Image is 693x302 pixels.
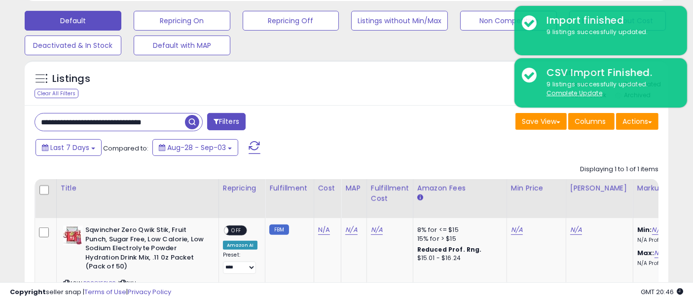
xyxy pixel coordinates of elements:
a: Terms of Use [84,287,126,297]
div: Import finished [539,13,680,28]
div: Cost [318,183,337,193]
a: N/A [652,225,664,235]
div: seller snap | | [10,288,171,297]
div: Amazon AI [223,241,257,250]
button: Listings without Min/Max [351,11,448,31]
b: Reduced Prof. Rng. [417,245,482,254]
small: FBM [269,225,289,235]
div: Displaying 1 to 1 of 1 items [580,165,658,174]
div: Repricing [223,183,261,193]
div: Fulfillment [269,183,309,193]
b: Min: [637,225,652,234]
button: Save View [515,113,567,130]
button: Actions [616,113,658,130]
button: Filters [207,113,246,130]
div: Preset: [223,252,257,273]
span: Aug-28 - Sep-03 [167,143,226,152]
div: 8% for <= $15 [417,226,499,234]
div: 15% for > $15 [417,234,499,243]
b: Max: [637,248,655,258]
a: N/A [511,225,523,235]
button: Repricing On [134,11,230,31]
a: N/A [655,248,666,258]
h5: Listings [52,72,90,86]
a: B00815PLP0 [83,279,116,288]
div: Min Price [511,183,562,193]
button: Default with MAP [134,36,230,55]
span: Columns [575,116,606,126]
a: N/A [318,225,330,235]
div: CSV Import Finished. [539,66,680,80]
button: Columns [568,113,615,130]
a: N/A [345,225,357,235]
button: Default [25,11,121,31]
span: Compared to: [103,144,148,153]
button: Non Competitive [460,11,557,31]
small: Amazon Fees. [417,193,423,202]
div: [PERSON_NAME] [570,183,629,193]
div: Title [61,183,215,193]
div: Clear All Filters [35,89,78,98]
div: $15.01 - $16.24 [417,254,499,263]
div: 9 listings successfully updated. [539,28,680,37]
strong: Copyright [10,287,46,297]
a: Privacy Policy [128,287,171,297]
span: Last 7 Days [50,143,89,152]
button: Last 7 Days [36,139,102,156]
button: Aug-28 - Sep-03 [152,139,238,156]
div: MAP [345,183,362,193]
button: Repricing Off [243,11,339,31]
div: 9 listings successfully updated. [539,80,680,98]
button: Deactivated & In Stock [25,36,121,55]
div: Fulfillment Cost [371,183,409,204]
a: N/A [371,225,383,235]
a: N/A [570,225,582,235]
img: 51jafCW85JL._SL40_.jpg [63,226,83,245]
span: 2025-09-11 20:46 GMT [641,287,683,297]
u: Complete Update [547,89,602,97]
b: Sqwincher Zero Qwik Stik, Fruit Punch, Sugar Free, Low Calorie, Low Sodium Electrolyte Powder Hyd... [85,226,205,274]
div: Amazon Fees [417,183,503,193]
span: OFF [228,226,244,235]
